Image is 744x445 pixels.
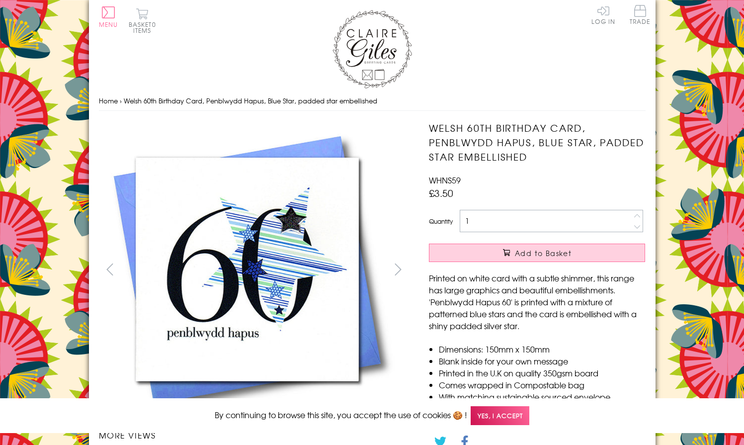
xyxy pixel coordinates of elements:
[99,6,118,27] button: Menu
[429,272,645,332] p: Printed on white card with a subtle shimmer, this range has large graphics and beautiful embellis...
[133,20,156,35] span: 0 items
[471,406,529,426] span: Yes, I accept
[630,5,651,26] a: Trade
[439,343,645,355] li: Dimensions: 150mm x 150mm
[429,244,645,262] button: Add to Basket
[99,20,118,29] span: Menu
[99,258,121,280] button: prev
[515,248,572,258] span: Add to Basket
[429,217,453,226] label: Quantity
[332,10,412,89] img: Claire Giles Greetings Cards
[630,5,651,24] span: Trade
[99,429,410,441] h3: More views
[99,96,118,105] a: Home
[387,258,409,280] button: next
[120,96,122,105] span: ›
[129,8,156,33] button: Basket0 items
[124,96,377,105] span: Welsh 60th Birthday Card, Penblwydd Hapus, Blue Star, padded star embellished
[99,91,646,111] nav: breadcrumbs
[429,186,453,200] span: £3.50
[591,5,615,24] a: Log In
[439,391,645,403] li: With matching sustainable sourced envelope
[439,367,645,379] li: Printed in the U.K on quality 350gsm board
[429,174,461,186] span: WHNS59
[429,121,645,164] h1: Welsh 60th Birthday Card, Penblwydd Hapus, Blue Star, padded star embellished
[439,379,645,391] li: Comes wrapped in Compostable bag
[439,355,645,367] li: Blank inside for your own message
[99,121,397,419] img: Welsh 60th Birthday Card, Penblwydd Hapus, Blue Star, padded star embellished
